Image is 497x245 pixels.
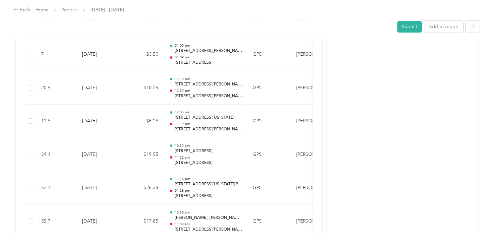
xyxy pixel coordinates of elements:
td: $26.35 [123,171,164,205]
button: Submit [397,21,422,33]
p: 12:28 pm [174,177,242,181]
p: [STREET_ADDRESS] [174,148,242,154]
td: $19.55 [123,138,164,172]
p: [STREET_ADDRESS][PERSON_NAME][US_STATE] [174,227,242,233]
p: [STREET_ADDRESS][US_STATE] [174,115,242,121]
p: 12:19 pm [174,77,242,81]
td: [DATE] [77,138,123,172]
td: [DATE] [77,38,123,71]
div: Back [13,6,31,14]
p: 10:30 am [174,210,242,215]
td: 20.5 [36,71,77,105]
td: McAneny Brothers [291,138,341,172]
iframe: Everlance-gr Chat Button Frame [460,207,497,245]
p: [STREET_ADDRESS] [174,193,242,199]
td: [DATE] [77,205,123,238]
p: [STREET_ADDRESS][PERSON_NAME] [174,48,242,54]
td: 39.1 [36,138,77,172]
td: 7 [36,38,77,71]
p: [STREET_ADDRESS][PERSON_NAME][PERSON_NAME] [174,81,242,87]
td: GPS [247,38,291,71]
p: [STREET_ADDRESS] [174,160,242,166]
td: $3.50 [123,38,164,71]
td: 35.7 [36,205,77,238]
span: [DATE] - [DATE] [90,6,124,13]
td: McAneny Brothers [291,38,341,71]
td: [DATE] [77,71,123,105]
button: Add to report [424,21,463,33]
a: Reports [61,7,78,13]
p: 10:39 am [174,143,242,148]
td: McAneny Brothers [291,205,341,238]
td: McAneny Brothers [291,105,341,138]
td: McAneny Brothers [291,71,341,105]
p: 01:00 pm [174,43,242,48]
p: [PERSON_NAME], [PERSON_NAME][GEOGRAPHIC_DATA], [GEOGRAPHIC_DATA], [PERSON_NAME][GEOGRAPHIC_DATA],... [174,215,242,221]
p: [STREET_ADDRESS] [174,60,242,66]
p: 11:22 am [174,155,242,160]
td: GPS [247,138,291,172]
td: $10.25 [123,71,164,105]
p: 01:28 pm [174,188,242,193]
td: $6.25 [123,105,164,138]
td: $17.85 [123,205,164,238]
td: [DATE] [77,105,123,138]
p: 12:05 pm [174,110,242,115]
td: 52.7 [36,171,77,205]
td: GPS [247,71,291,105]
td: McAneny Brothers [291,171,341,205]
td: [DATE] [77,171,123,205]
p: 12:39 pm [174,88,242,93]
td: 12.5 [36,105,77,138]
p: 11:08 am [174,222,242,227]
td: GPS [247,205,291,238]
p: 12:19 pm [174,122,242,126]
td: GPS [247,171,291,205]
p: [STREET_ADDRESS][PERSON_NAME][US_STATE] [174,126,242,132]
p: [STREET_ADDRESS][US_STATE][PERSON_NAME] [174,181,242,187]
p: 01:09 pm [174,55,242,60]
a: Home [35,7,49,13]
p: [STREET_ADDRESS][PERSON_NAME] [174,93,242,99]
td: GPS [247,105,291,138]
